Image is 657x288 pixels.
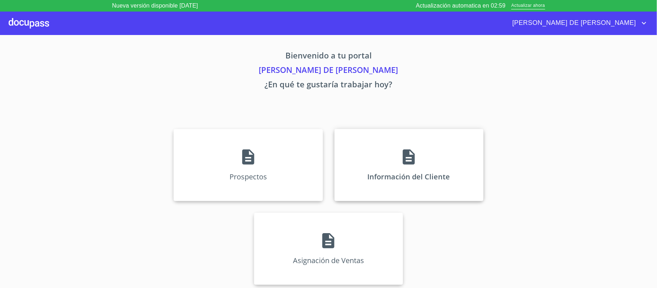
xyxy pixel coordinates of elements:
p: Prospectos [229,172,267,182]
p: ¿En qué te gustaría trabajar hoy? [106,78,551,93]
span: [PERSON_NAME] DE [PERSON_NAME] [507,17,640,29]
p: Asignación de Ventas [293,256,364,265]
p: Información del Cliente [368,172,450,182]
button: account of current user [507,17,648,29]
span: Actualizar ahora [511,2,545,10]
p: Bienvenido a tu portal [106,49,551,64]
p: Nueva versión disponible [DATE] [112,1,198,10]
p: [PERSON_NAME] DE [PERSON_NAME] [106,64,551,78]
p: Actualización automatica en 02:59 [416,1,506,10]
